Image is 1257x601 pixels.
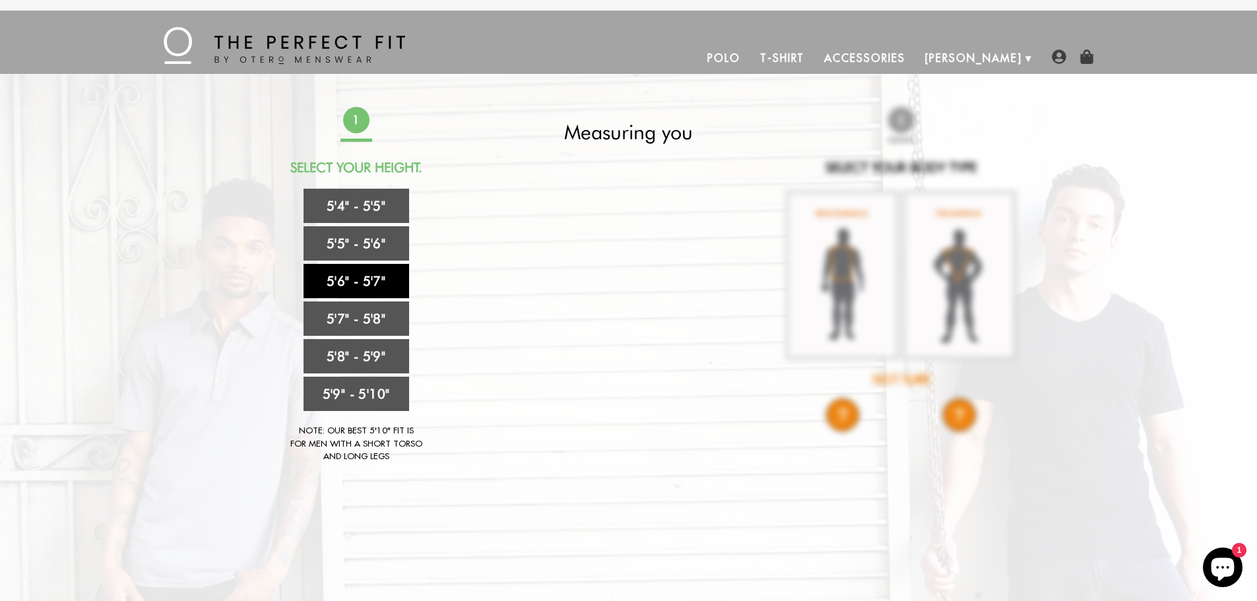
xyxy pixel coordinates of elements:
[512,120,746,144] h2: Measuring you
[814,42,915,74] a: Accessories
[240,160,473,175] h2: Select Your Height.
[164,27,405,64] img: The Perfect Fit - by Otero Menswear - Logo
[1199,548,1246,590] inbox-online-store-chat: Shopify online store chat
[1080,49,1094,64] img: shopping-bag-icon.png
[750,42,814,74] a: T-Shirt
[304,226,409,261] a: 5'5" - 5'6"
[304,301,409,336] a: 5'7" - 5'8"
[304,264,409,298] a: 5'6" - 5'7"
[304,339,409,373] a: 5'8" - 5'9"
[304,377,409,411] a: 5'9" - 5'10"
[915,42,1032,74] a: [PERSON_NAME]
[697,42,750,74] a: Polo
[1052,49,1066,64] img: user-account-icon.png
[342,107,369,133] span: 1
[290,424,422,463] div: Note: Our best 5'10" fit is for men with a short torso and long legs
[304,189,409,223] a: 5'4" - 5'5"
